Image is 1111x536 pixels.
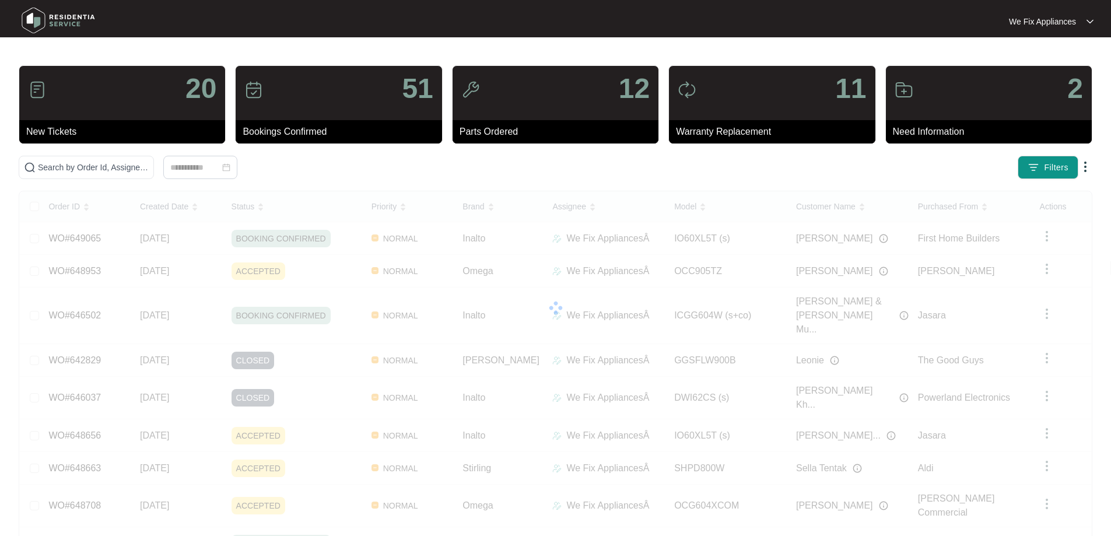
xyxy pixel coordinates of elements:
[244,80,263,99] img: icon
[893,125,1092,139] p: Need Information
[619,75,650,103] p: 12
[895,80,913,99] img: icon
[1087,19,1094,24] img: dropdown arrow
[835,75,866,103] p: 11
[28,80,47,99] img: icon
[402,75,433,103] p: 51
[1044,162,1068,174] span: Filters
[460,125,658,139] p: Parts Ordered
[1028,162,1039,173] img: filter icon
[243,125,441,139] p: Bookings Confirmed
[38,161,149,174] input: Search by Order Id, Assignee Name, Customer Name, Brand and Model
[1018,156,1078,179] button: filter iconFilters
[461,80,480,99] img: icon
[678,80,696,99] img: icon
[26,125,225,139] p: New Tickets
[1067,75,1083,103] p: 2
[676,125,875,139] p: Warranty Replacement
[185,75,216,103] p: 20
[17,3,99,38] img: residentia service logo
[1009,16,1076,27] p: We Fix Appliances
[24,162,36,173] img: search-icon
[1078,160,1092,174] img: dropdown arrow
